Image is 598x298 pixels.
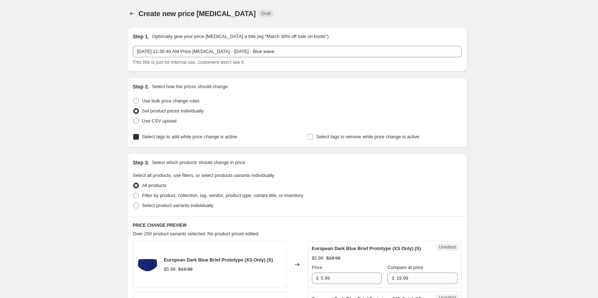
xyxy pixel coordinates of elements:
[152,83,228,90] p: Select how the prices should change
[152,159,245,166] p: Select which products should change in price
[133,173,274,178] span: Select all products, use filters, or select products variants individually
[152,33,328,40] p: Optionally give your price [MEDICAL_DATA] a title (eg "March 30% off sale on boots")
[133,46,462,57] input: 30% off holiday sale
[127,9,137,19] button: Price change jobs
[164,266,176,273] div: $5.99
[142,134,237,139] span: Select tags to add while price change is active
[133,231,259,236] span: Over 250 product variants selected. No product prices edited:
[137,254,158,275] img: 711841530921_barkblue_1_80x.jpg
[142,108,204,114] span: Set product prices individually
[312,265,323,270] span: Price
[178,266,193,273] strike: $19.99
[312,255,324,262] div: $5.99
[142,193,303,198] span: Filter by product, collection, tag, vendor, product type, variant title, or inventory
[133,33,149,40] h2: Step 1.
[133,59,244,65] span: This title is just for internal use, customers won't see it
[142,183,167,188] span: All products
[316,275,319,281] span: $
[387,265,423,270] span: Compare at price
[133,159,149,166] h2: Step 3.
[139,10,256,18] span: Create new price [MEDICAL_DATA]
[261,11,271,16] span: Draft
[142,203,213,208] span: Select product variants individually
[142,98,199,104] span: Use bulk price change rules
[164,257,273,263] span: European Dark Blue Brief Prototype (XS Only) (S)
[439,244,456,250] span: Unedited
[133,222,462,228] h6: PRICE CHANGE PREVIEW
[133,83,149,90] h2: Step 2.
[312,246,421,251] span: European Dark Blue Brief Prototype (XS Only) (S)
[316,134,419,139] span: Select tags to remove while price change is active
[142,118,177,124] span: Use CSV upload
[392,275,394,281] span: $
[326,255,341,262] strike: $19.99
